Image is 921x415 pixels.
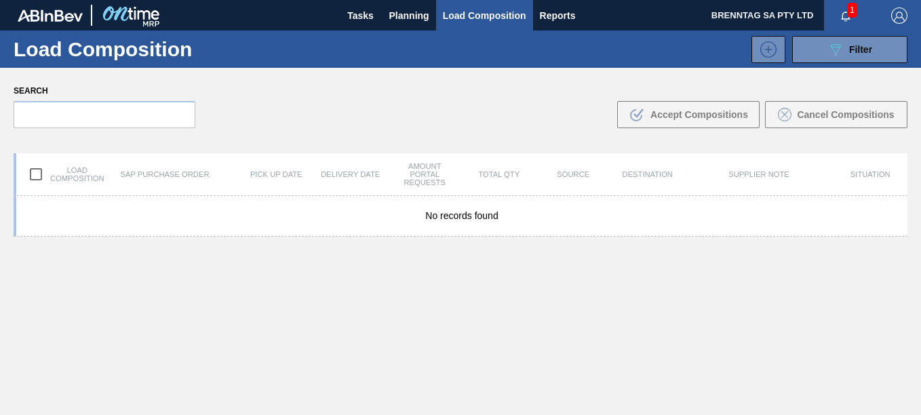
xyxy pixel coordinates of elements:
label: Search [14,81,195,101]
div: New Load Composition [745,36,785,63]
button: Accept Compositions [617,101,760,128]
span: Reports [540,7,576,24]
div: Destination [610,170,685,178]
div: Supplier Note [685,170,834,178]
span: No records found [425,210,498,221]
div: SAP Purchase Order [91,170,239,178]
span: Planning [389,7,429,24]
img: TNhmsLtSVTkK8tSr43FrP2fwEKptu5GPRR3wAAAABJRU5ErkJggg== [18,9,83,22]
img: Logout [891,7,907,24]
div: Pick up Date [239,170,314,178]
span: Accept Compositions [650,109,748,120]
span: Load Composition [443,7,526,24]
span: Cancel Compositions [797,109,894,120]
div: Load composition [16,160,91,189]
span: Tasks [346,7,376,24]
div: Delivery Date [313,170,388,178]
div: Source [536,170,611,178]
div: Total Qty [462,170,536,178]
h1: Load Composition [14,41,222,57]
div: Situation [834,170,908,178]
button: Filter [792,36,907,63]
div: Amount Portal Requests [388,162,463,186]
span: Filter [849,44,872,55]
button: Cancel Compositions [765,101,907,128]
span: 1 [847,3,857,18]
button: Notifications [824,6,867,25]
